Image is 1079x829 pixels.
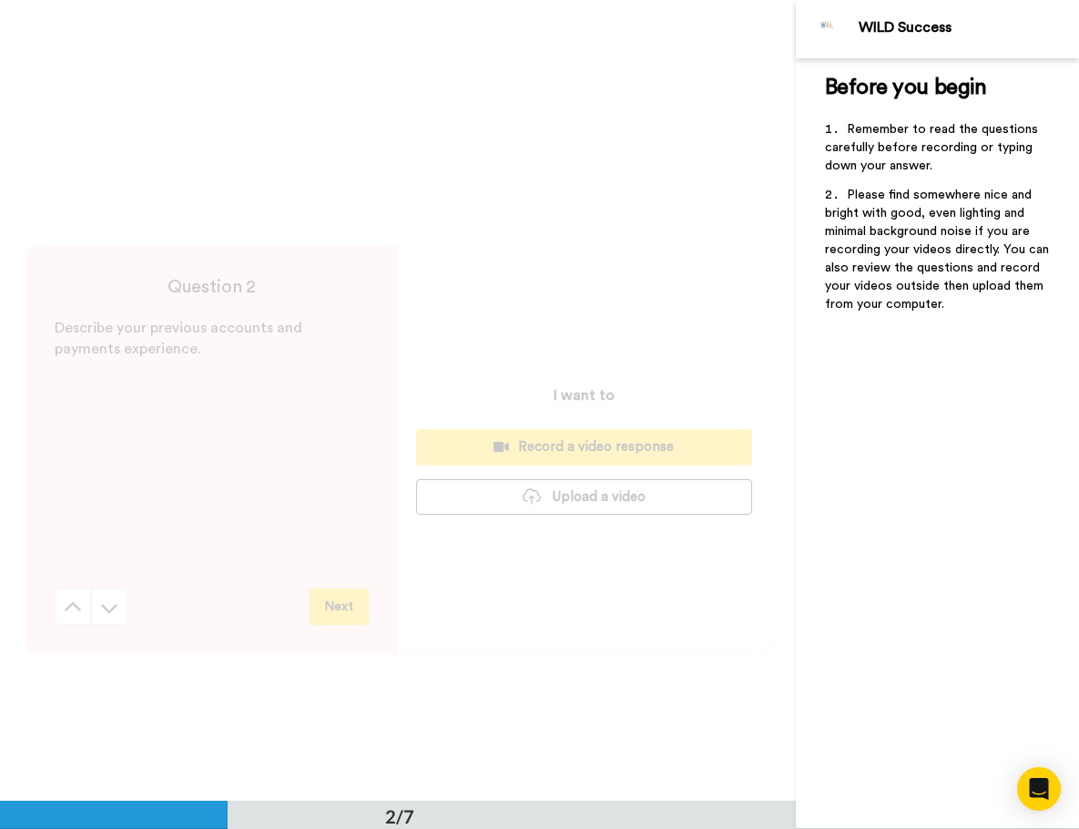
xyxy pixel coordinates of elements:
[55,321,306,356] span: Describe your previous accounts and payments experience.
[416,479,752,515] button: Upload a video
[356,803,443,829] div: 2/7
[825,189,1053,311] span: Please find somewhere nice and bright with good, even lighting and minimal background noise if yo...
[859,19,1078,36] div: WILD Success
[1017,767,1061,811] div: Open Intercom Messenger
[309,588,369,625] button: Next
[55,274,369,300] h4: Question 2
[825,123,1042,172] span: Remember to read the questions carefully before recording or typing down your answer.
[416,429,752,465] button: Record a video response
[825,77,986,98] span: Before you begin
[431,437,738,456] div: Record a video response
[806,7,850,51] img: Profile Image
[554,384,615,406] p: I want to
